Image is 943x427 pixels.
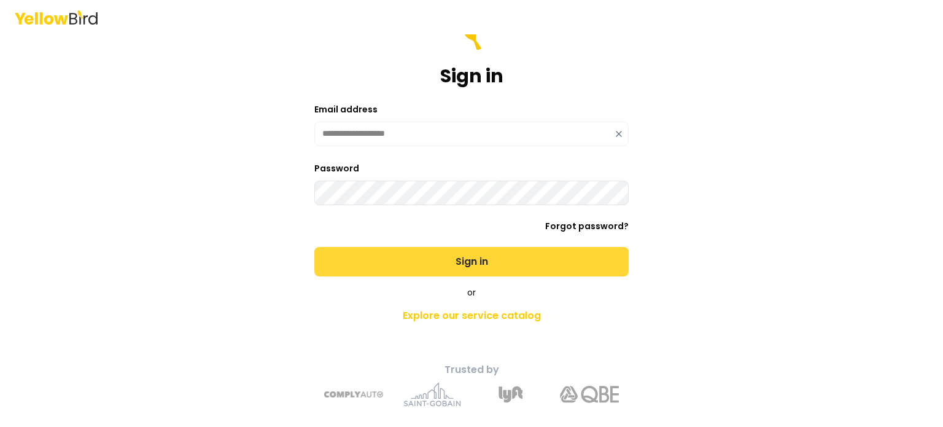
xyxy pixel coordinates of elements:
a: Forgot password? [545,220,629,232]
span: or [467,286,476,299]
a: Explore our service catalog [255,304,688,328]
p: Trusted by [255,362,688,377]
label: Password [314,162,359,174]
label: Email address [314,103,378,116]
h1: Sign in [440,65,503,87]
button: Sign in [314,247,629,276]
